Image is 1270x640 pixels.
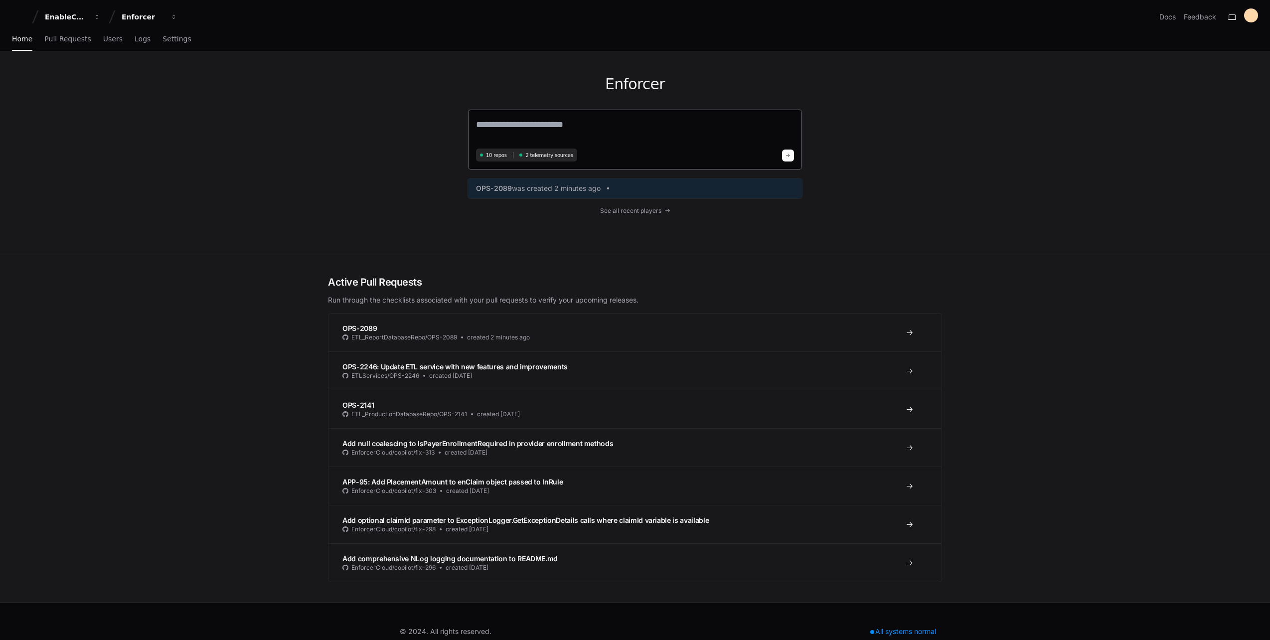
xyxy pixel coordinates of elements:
[342,554,558,563] span: Add comprehensive NLog logging documentation to README.md
[342,516,709,524] span: Add optional claimId parameter to ExceptionLogger.GetExceptionDetails calls where claimId variabl...
[429,372,472,380] span: created [DATE]
[328,295,942,305] p: Run through the checklists associated with your pull requests to verify your upcoming releases.
[103,36,123,42] span: Users
[328,351,942,390] a: OPS-2246: Update ETL service with new features and improvementsETLServices/OPS-2246created [DATE]
[328,428,942,467] a: Add null coalescing to IsPayerEnrollmentRequired in provider enrollment methodsEnforcerCloud/copi...
[342,324,377,332] span: OPS-2089
[351,564,436,572] span: EnforcerCloud/copilot/fix-296
[864,625,942,639] div: All systems normal
[45,12,88,22] div: EnableComp
[476,183,794,193] a: OPS-2089was created 2 minutes ago
[351,449,435,457] span: EnforcerCloud/copilot/fix-313
[328,390,942,428] a: OPS-2141ETL_ProductionDatabaseRepo/OPS-2141created [DATE]
[44,28,91,51] a: Pull Requests
[476,183,512,193] span: OPS-2089
[351,372,419,380] span: ETLServices/OPS-2246
[328,314,942,351] a: OPS-2089ETL_ReportDatabaseRepo/OPS-2089created 2 minutes ago
[103,28,123,51] a: Users
[328,543,942,582] a: Add comprehensive NLog logging documentation to README.mdEnforcerCloud/copilot/fix-296created [DATE]
[12,36,32,42] span: Home
[328,275,942,289] h2: Active Pull Requests
[342,362,568,371] span: OPS-2246: Update ETL service with new features and improvements
[351,525,436,533] span: EnforcerCloud/copilot/fix-298
[351,487,436,495] span: EnforcerCloud/copilot/fix-303
[468,207,802,215] a: See all recent players
[477,410,520,418] span: created [DATE]
[486,152,507,159] span: 10 repos
[328,467,942,505] a: APP-95: Add PlacementAmount to enClaim object passed to InRuleEnforcerCloud/copilot/fix-303create...
[44,36,91,42] span: Pull Requests
[446,525,488,533] span: created [DATE]
[446,564,488,572] span: created [DATE]
[342,478,563,486] span: APP-95: Add PlacementAmount to enClaim object passed to InRule
[342,439,613,448] span: Add null coalescing to IsPayerEnrollmentRequired in provider enrollment methods
[512,183,601,193] span: was created 2 minutes ago
[1159,12,1176,22] a: Docs
[446,487,489,495] span: created [DATE]
[467,333,530,341] span: created 2 minutes ago
[118,8,181,26] button: Enforcer
[400,627,491,637] div: © 2024. All rights reserved.
[162,28,191,51] a: Settings
[135,28,151,51] a: Logs
[12,28,32,51] a: Home
[445,449,487,457] span: created [DATE]
[342,401,374,409] span: OPS-2141
[162,36,191,42] span: Settings
[600,207,661,215] span: See all recent players
[351,333,457,341] span: ETL_ReportDatabaseRepo/OPS-2089
[525,152,573,159] span: 2 telemetry sources
[135,36,151,42] span: Logs
[122,12,164,22] div: Enforcer
[351,410,467,418] span: ETL_ProductionDatabaseRepo/OPS-2141
[328,505,942,543] a: Add optional claimId parameter to ExceptionLogger.GetExceptionDetails calls where claimId variabl...
[1184,12,1216,22] button: Feedback
[468,75,802,93] h1: Enforcer
[41,8,105,26] button: EnableComp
